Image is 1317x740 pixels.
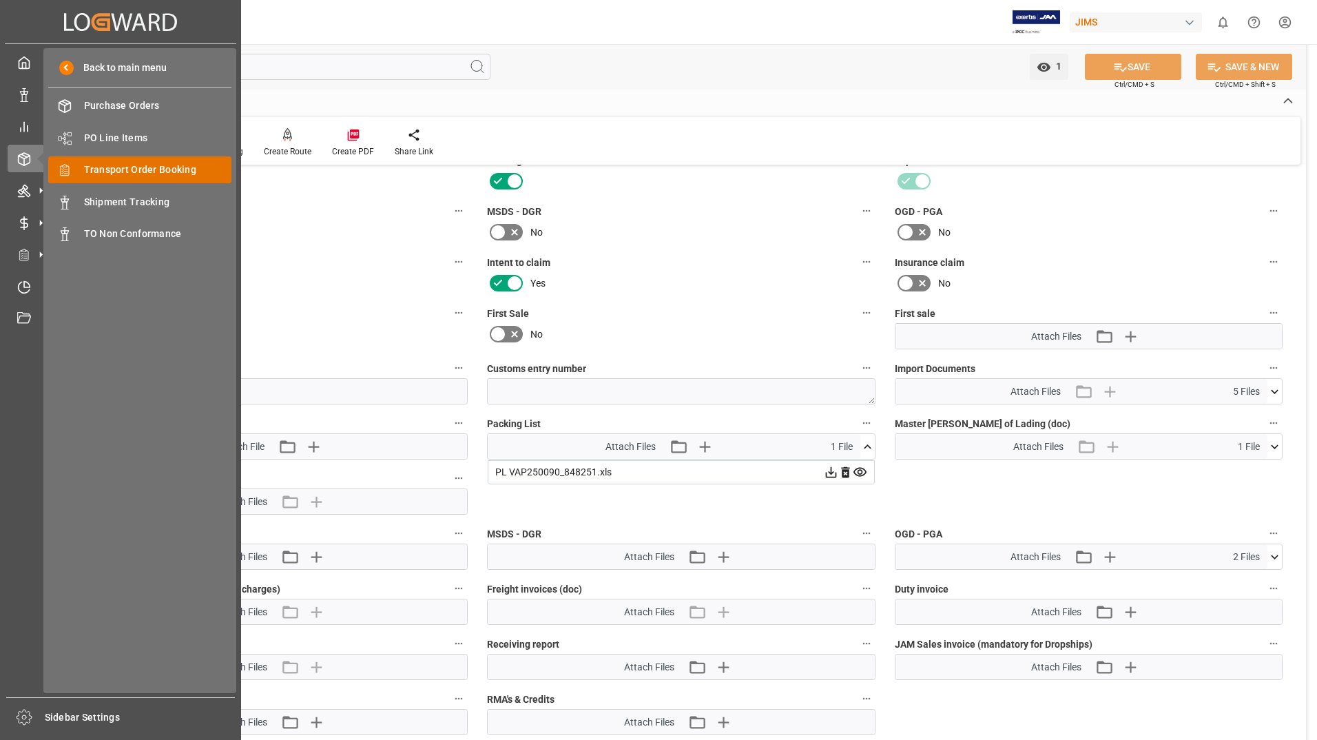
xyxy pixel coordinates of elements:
span: Attach Files [1013,440,1064,454]
button: Import Documents [1265,359,1283,377]
span: Attach Files [217,605,267,619]
button: Intent to claim [858,253,875,271]
span: Attach Files [1010,384,1061,399]
span: MSDS - DGR [487,527,541,542]
span: Insurance claim [895,256,964,270]
a: Purchase Orders [48,92,231,119]
button: MSDS - DGR [858,202,875,220]
button: Shipping Letter of Instructions [450,414,468,432]
button: open menu [1030,54,1068,80]
span: OGD - PGA [895,205,942,219]
span: Attach Files [217,660,267,675]
a: PO Line Items [48,124,231,151]
span: First Sale [487,307,529,321]
span: Attach Files [624,605,674,619]
span: Import Documents [895,362,975,376]
span: Attach Files [217,495,267,509]
a: Data Management [8,81,234,107]
button: Claim documents [450,635,468,652]
span: 5 Files [1233,384,1260,399]
span: Transport Order Booking [84,163,232,177]
span: RMA's & Credits [487,692,554,707]
span: Attach Files [605,440,656,454]
a: Transport Order Booking [48,156,231,183]
span: Attach Files [1031,329,1081,344]
span: Attach Files [624,660,674,675]
span: Attach Files [624,715,674,730]
span: Yes [530,276,546,291]
span: Freight invoices (doc) [487,582,582,597]
span: Attach Files [1010,550,1061,564]
div: Create PDF [332,145,374,158]
a: My Cockpit [8,49,234,76]
button: SAVE & NEW [1196,54,1292,80]
span: First sale [895,307,935,321]
span: JAM Sales invoice (mandatory for Dropships) [895,637,1092,652]
span: No [530,327,543,342]
span: Purchase Orders [84,99,232,113]
a: Document Management [8,305,234,332]
button: Freight invoices (doc) [858,579,875,597]
span: Attach Files [217,715,267,730]
button: Invoice from the Supplier (doc) [450,469,468,487]
button: Receiving report [858,635,875,652]
button: SAVE [1085,54,1181,80]
button: Master [PERSON_NAME] of Lading (doc) [1265,414,1283,432]
a: Timeslot Management V2 [8,273,234,300]
button: First Sale [858,304,875,322]
div: JIMS [1070,12,1202,32]
button: Receiving report [450,253,468,271]
button: Help Center [1238,7,1269,38]
button: Preferential tariff [450,524,468,542]
span: Intent to claim [487,256,550,270]
a: Shipment Tracking [48,188,231,215]
div: Share Link [395,145,433,158]
button: Quote (Freight and/or any additional charges) [450,579,468,597]
span: Attach Files [1031,605,1081,619]
span: No [530,225,543,240]
button: Insurance claim [1265,253,1283,271]
a: My Reports [8,113,234,140]
a: TO Non Conformance [48,220,231,247]
span: Customs entry number [487,362,586,376]
span: Attach File [219,440,265,454]
span: Back to main menu [74,61,167,75]
button: RMA's & Credits [858,690,875,708]
button: Duty invoice [1265,579,1283,597]
span: TO Non Conformance [84,227,232,241]
span: Attach Files [1031,660,1081,675]
button: Proof of Delivery (POD) [450,690,468,708]
button: Packing List [858,414,875,432]
span: Receiving report [487,637,559,652]
span: Attach Files [624,550,674,564]
button: show 0 new notifications [1207,7,1238,38]
span: Master [PERSON_NAME] of Lading (doc) [895,417,1070,431]
span: OGD - PGA [895,527,942,542]
img: Exertis%20JAM%20-%20Email%20Logo.jpg_1722504956.jpg [1013,10,1060,34]
button: OGD - PGA [1265,524,1283,542]
span: Packing List [487,417,541,431]
span: Ctrl/CMD + S [1114,79,1154,90]
button: Customs documents sent to broker [450,202,468,220]
button: First sale [1265,304,1283,322]
input: DD-MM-YYYY [80,378,468,404]
span: Sidebar Settings [45,710,236,725]
button: Customs clearance date [450,359,468,377]
div: PL VAP250090_848251.xls [495,465,867,480]
span: MSDS - DGR [487,205,541,219]
button: MSDS - DGR [858,524,875,542]
button: JIMS [1070,9,1207,35]
div: Create Route [264,145,311,158]
button: JAM Sales invoice (mandatory for Dropships) [1265,635,1283,652]
span: 1 [1051,61,1061,72]
span: Shipment Tracking [84,195,232,209]
span: 2 Files [1233,550,1260,564]
span: 1 File [1238,440,1260,454]
span: Duty invoice [895,582,948,597]
span: No [938,276,951,291]
span: PO Line Items [84,131,232,145]
input: Search Fields [63,54,490,80]
span: Attach Files [217,550,267,564]
span: No [938,225,951,240]
button: OGD - PGA [1265,202,1283,220]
